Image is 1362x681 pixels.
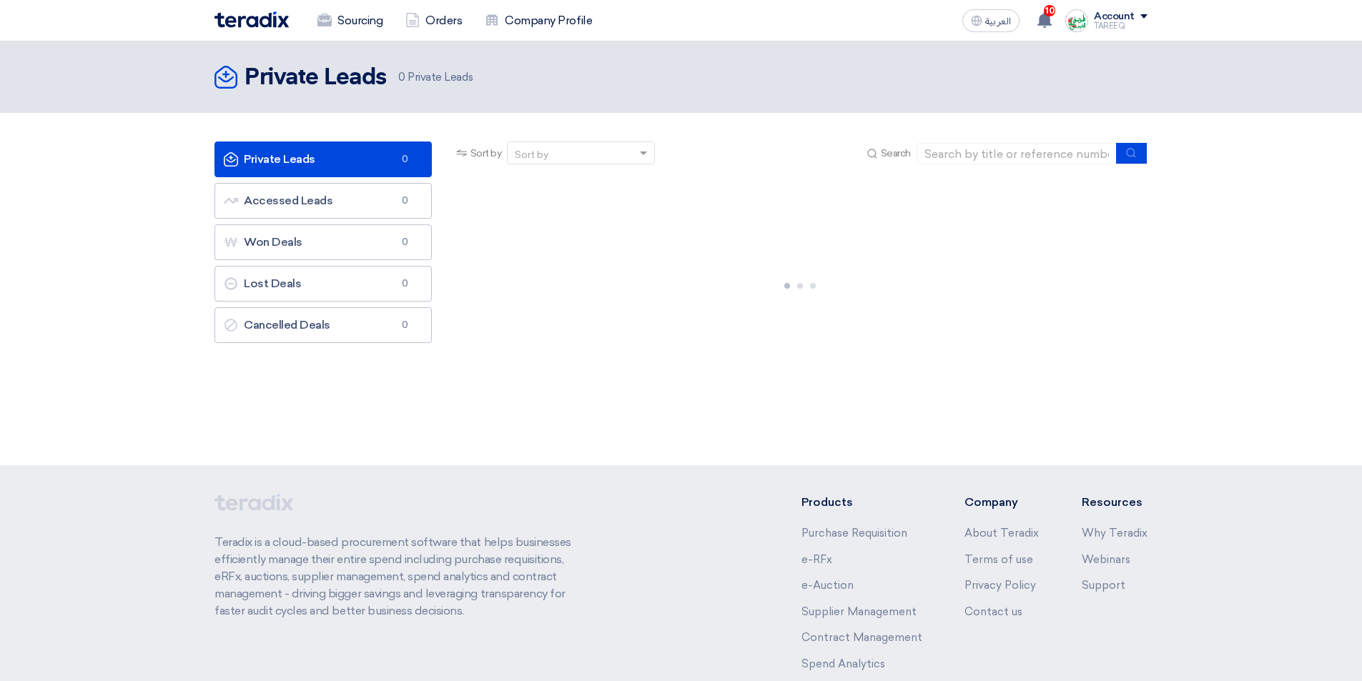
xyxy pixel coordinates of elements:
[306,5,394,36] a: Sourcing
[214,266,432,302] a: Lost Deals0
[964,494,1039,511] li: Company
[397,235,414,249] span: 0
[245,64,387,92] h2: Private Leads
[214,183,432,219] a: Accessed Leads0
[985,16,1011,26] span: العربية
[801,527,907,540] a: Purchase Requisition
[515,147,548,162] div: Sort by
[470,146,502,161] span: Sort by
[881,146,911,161] span: Search
[214,224,432,260] a: Won Deals0
[964,605,1022,618] a: Contact us
[1094,22,1148,30] div: TAREEQ
[397,277,414,291] span: 0
[397,152,414,166] span: 0
[962,9,1020,32] button: العربية
[214,307,432,343] a: Cancelled Deals0
[1082,494,1148,511] li: Resources
[801,605,917,618] a: Supplier Management
[398,69,473,86] span: Private Leads
[1044,5,1055,16] span: 10
[1094,11,1135,23] div: Account
[964,579,1036,592] a: Privacy Policy
[214,11,289,28] img: Teradix logo
[801,553,832,566] a: e-RFx
[397,194,414,208] span: 0
[964,553,1033,566] a: Terms of use
[1082,579,1125,592] a: Support
[1065,9,1088,32] img: Screenshot___1727703618088.png
[394,5,473,36] a: Orders
[1082,553,1130,566] a: Webinars
[473,5,603,36] a: Company Profile
[214,141,432,177] a: Private Leads0
[964,527,1039,540] a: About Teradix
[397,318,414,332] span: 0
[917,143,1117,164] input: Search by title or reference number
[214,534,588,620] p: Teradix is a cloud-based procurement software that helps businesses efficiently manage their enti...
[1082,527,1148,540] a: Why Teradix
[801,631,922,644] a: Contract Management
[801,657,885,670] a: Spend Analytics
[801,494,922,511] li: Products
[398,71,405,84] span: 0
[801,579,854,592] a: e-Auction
